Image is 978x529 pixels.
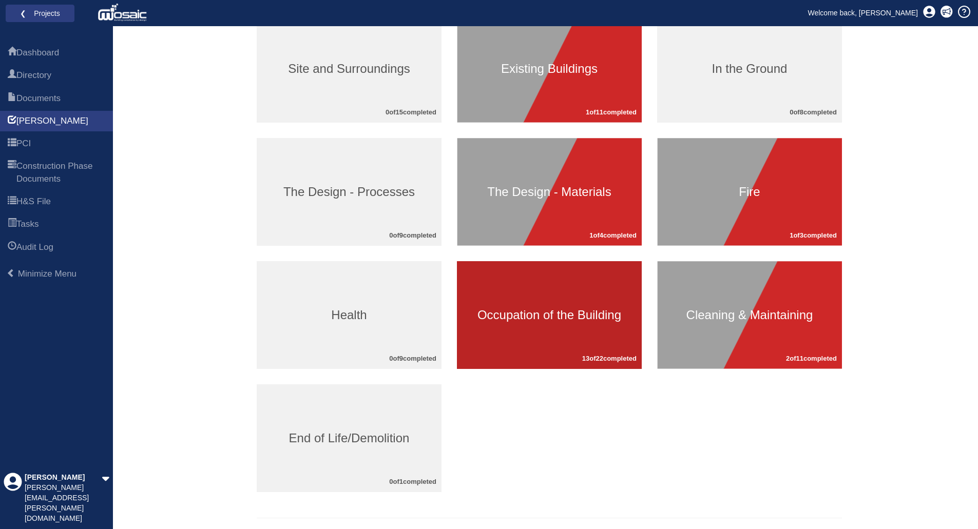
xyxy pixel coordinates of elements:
[790,108,837,116] b: 0 of 8 completed
[16,69,51,82] span: Directory
[457,138,642,246] a: The Design - Materials1of4completed
[257,384,442,492] a: End of Life/Demolition0of1completed
[16,218,39,230] span: Tasks
[257,15,442,123] a: Site and Surroundings0of15completed
[457,185,642,199] h3: The Design - Materials
[257,432,442,445] h3: End of Life/Demolition
[8,47,16,60] span: Dashboard
[16,115,88,127] span: HARI
[257,261,442,369] a: Health0of9completed
[8,115,16,128] span: HARI
[8,70,16,82] span: Directory
[8,161,16,186] span: Construction Phase Documents
[98,3,149,23] img: logo_white.png
[457,308,642,322] h3: Occupation of the Building
[457,62,642,75] h3: Existing Buildings
[257,62,442,75] h3: Site and Surroundings
[8,93,16,105] span: Documents
[25,483,102,524] div: [PERSON_NAME][EMAIL_ADDRESS][PERSON_NAME][DOMAIN_NAME]
[790,231,837,239] b: 1 of 3 completed
[16,138,31,150] span: PCI
[586,108,637,116] b: 1 of 11 completed
[8,196,16,208] span: H&S File
[582,355,637,362] b: 13 of 22 completed
[257,308,442,322] h3: Health
[657,185,842,199] h3: Fire
[657,308,842,322] h3: Cleaning & Maintaining
[657,62,842,75] h3: In the Ground
[16,241,53,253] span: Audit Log
[457,261,642,369] a: Occupation of the Building13of22completed
[16,92,61,105] span: Documents
[386,108,436,116] b: 0 of 15 completed
[8,219,16,231] span: Tasks
[16,160,105,185] span: Construction Phase Documents
[934,483,970,521] iframe: Chat
[12,7,68,20] a: ❮ Projects
[457,15,642,123] a: Existing Buildings1of11completed
[657,138,842,246] a: Fire1of3completed
[800,5,926,21] a: Welcome back, [PERSON_NAME]
[18,269,76,279] span: Minimize Menu
[8,242,16,254] span: Audit Log
[657,15,842,123] a: In the Ground0of8completed
[16,195,51,208] span: H&S File
[657,261,842,369] a: Cleaning & Maintaining2of11completed
[786,355,837,362] b: 2 of 11 completed
[389,231,436,239] b: 0 of 9 completed
[4,473,22,524] div: Profile
[16,47,59,59] span: Dashboard
[7,269,15,278] span: Minimize Menu
[25,473,102,483] div: [PERSON_NAME]
[389,478,436,485] b: 0 of 1 completed
[257,138,442,246] a: The Design - Processes0of9completed
[8,138,16,150] span: PCI
[589,231,637,239] b: 1 of 4 completed
[257,185,442,199] h3: The Design - Processes
[389,355,436,362] b: 0 of 9 completed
